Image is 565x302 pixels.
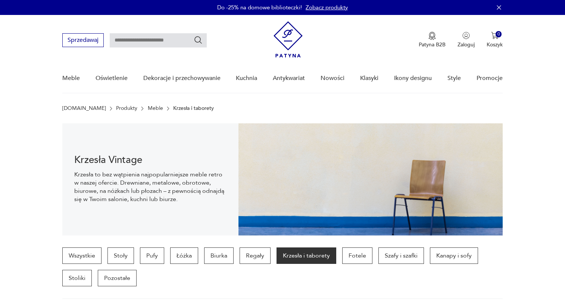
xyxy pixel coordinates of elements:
[140,247,164,264] a: Pufy
[394,64,432,93] a: Ikony designu
[477,64,503,93] a: Promocje
[321,64,344,93] a: Nowości
[274,21,303,58] img: Patyna - sklep z meblami i dekoracjami vintage
[204,247,234,264] a: Biurka
[458,41,475,48] p: Zaloguj
[306,4,348,11] a: Zobacz produkty
[273,64,305,93] a: Antykwariat
[496,31,502,37] div: 0
[62,64,80,93] a: Meble
[419,32,446,48] a: Ikona medaluPatyna B2B
[428,32,436,40] img: Ikona medalu
[378,247,424,264] a: Szafy i szafki
[419,32,446,48] button: Patyna B2B
[360,64,378,93] a: Klasyki
[170,247,198,264] a: Łóżka
[62,270,92,286] a: Stoliki
[419,41,446,48] p: Patyna B2B
[74,170,227,203] p: Krzesła to bez wątpienia najpopularniejsze meble retro w naszej ofercie. Drewniane, metalowe, obr...
[236,64,257,93] a: Kuchnia
[487,32,503,48] button: 0Koszyk
[462,32,470,39] img: Ikonka użytkownika
[62,38,104,43] a: Sprzedawaj
[342,247,372,264] a: Fotele
[62,33,104,47] button: Sprzedawaj
[143,64,221,93] a: Dekoracje i przechowywanie
[98,270,137,286] a: Pozostałe
[447,64,461,93] a: Style
[62,247,102,264] a: Wszystkie
[173,105,214,111] p: Krzesła i taborety
[194,36,203,44] button: Szukaj
[458,32,475,48] button: Zaloguj
[62,105,106,111] a: [DOMAIN_NAME]
[430,247,478,264] a: Kanapy i sofy
[148,105,163,111] a: Meble
[96,64,128,93] a: Oświetlenie
[74,155,227,164] h1: Krzesła Vintage
[487,41,503,48] p: Koszyk
[240,247,271,264] a: Regały
[116,105,137,111] a: Produkty
[107,247,134,264] a: Stoły
[217,4,302,11] p: Do -25% na domowe biblioteczki!
[238,123,503,235] img: bc88ca9a7f9d98aff7d4658ec262dcea.jpg
[491,32,499,39] img: Ikona koszyka
[277,247,336,264] a: Krzesła i taborety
